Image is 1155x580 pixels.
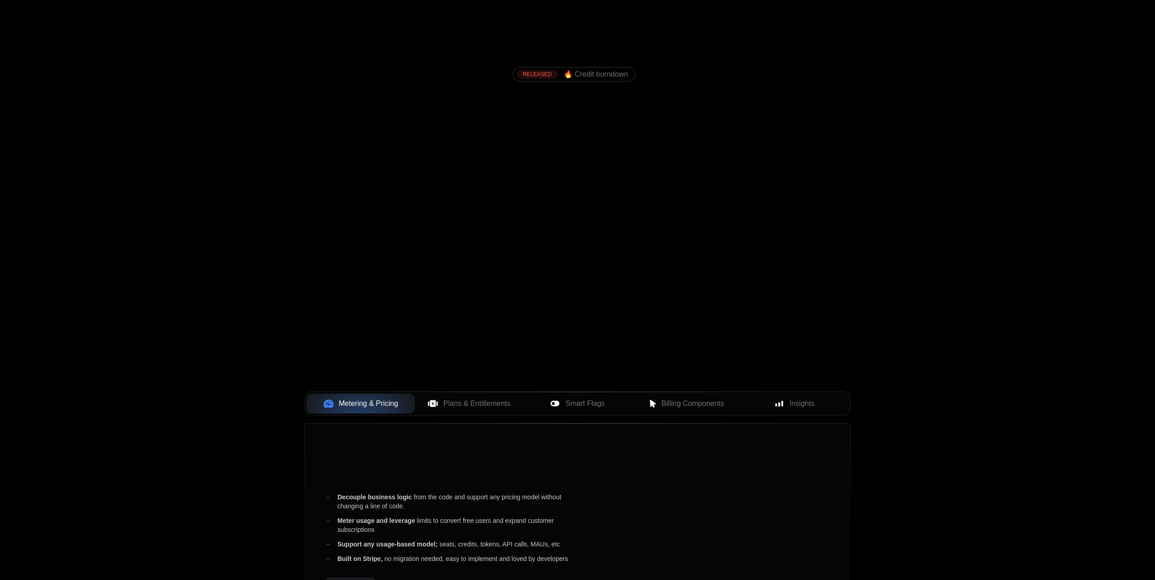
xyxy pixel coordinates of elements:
span: Decouple business logic [337,493,412,501]
span: 🔥 Credit burndown [564,70,628,78]
div: from the code and support any pricing model without changing a line of code. [326,492,584,511]
button: Metering & Pricing [306,394,415,414]
div: seats, credits, tokens, API calls, MAUs, etc [326,540,584,549]
a: [object Object],[object Object] [516,70,628,79]
span: Meter usage and leverage [337,517,415,524]
span: Billing Components [661,398,724,409]
span: Built on Stripe, [337,555,383,562]
div: no migration needed, easy to implement and loved by developers [326,554,584,563]
span: Plans & Entitlements [443,398,511,409]
button: Plans & Entitlements [415,394,523,414]
div: limits to convert free users and expand customer subscriptions [326,516,584,534]
div: RELEASED [516,70,558,79]
button: Billing Components [632,394,740,414]
span: Support any usage-based model; [337,541,437,548]
button: Smart Flags [523,394,632,414]
span: Smart Flags [565,398,605,409]
span: Metering & Pricing [339,398,398,409]
button: Insights [740,394,849,414]
span: Insights [790,398,815,409]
